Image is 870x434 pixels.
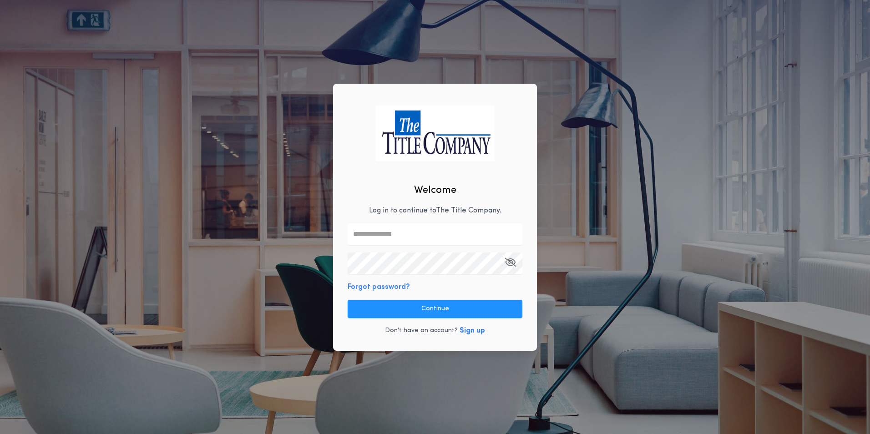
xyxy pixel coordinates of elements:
[385,326,458,335] p: Don't have an account?
[460,325,485,336] button: Sign up
[505,252,516,274] button: Open Keeper Popup
[375,105,495,161] img: logo
[348,282,410,293] button: Forgot password?
[369,205,501,216] p: Log in to continue to The Title Company .
[348,252,522,274] input: Open Keeper Popup
[414,183,456,198] h2: Welcome
[348,300,522,318] button: Continue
